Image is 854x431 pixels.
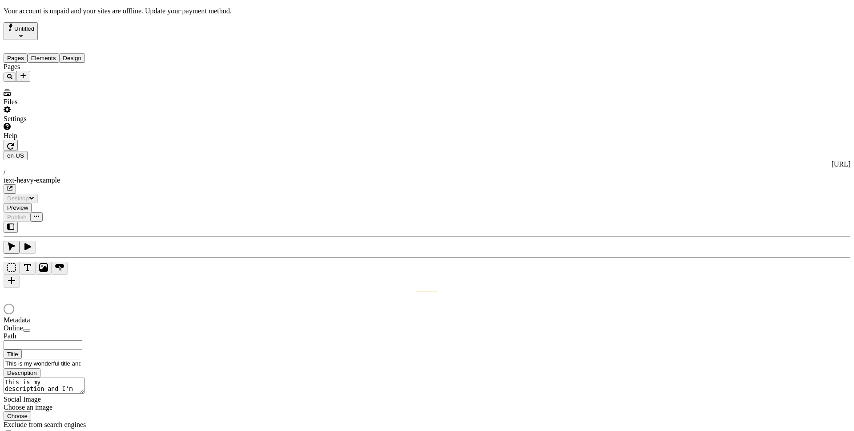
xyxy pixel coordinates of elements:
[4,324,23,332] span: Online
[4,53,28,63] button: Pages
[7,204,28,211] span: Preview
[4,151,28,160] button: Open locale picker
[4,411,31,421] button: Choose
[7,152,24,159] span: en-US
[4,22,38,40] button: Select site
[4,421,86,428] span: Exclude from search engines
[4,168,850,176] div: /
[52,262,68,275] button: Button
[4,368,40,378] button: Description
[4,395,41,403] span: Social Image
[4,350,22,359] button: Title
[4,316,110,324] div: Metadata
[16,71,30,82] button: Add new
[4,194,38,203] button: Desktop
[7,413,28,419] span: Choose
[14,25,34,32] span: Untitled
[145,7,232,15] span: Update your payment method.
[4,262,20,275] button: Box
[28,53,60,63] button: Elements
[4,7,850,15] p: Your account is unpaid and your sites are offline.
[4,132,110,140] div: Help
[4,212,30,222] button: Publish
[4,98,110,106] div: Files
[7,214,27,220] span: Publish
[36,262,52,275] button: Image
[4,63,110,71] div: Pages
[4,115,110,123] div: Settings
[4,403,110,411] div: Choose an image
[4,160,850,168] div: [URL]
[4,332,16,340] span: Path
[4,203,32,212] button: Preview
[4,378,85,394] textarea: This is my description and I'm proud of it.
[20,262,36,275] button: Text
[7,195,29,202] span: Desktop
[59,53,85,63] button: Design
[4,176,850,184] div: text-heavy-example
